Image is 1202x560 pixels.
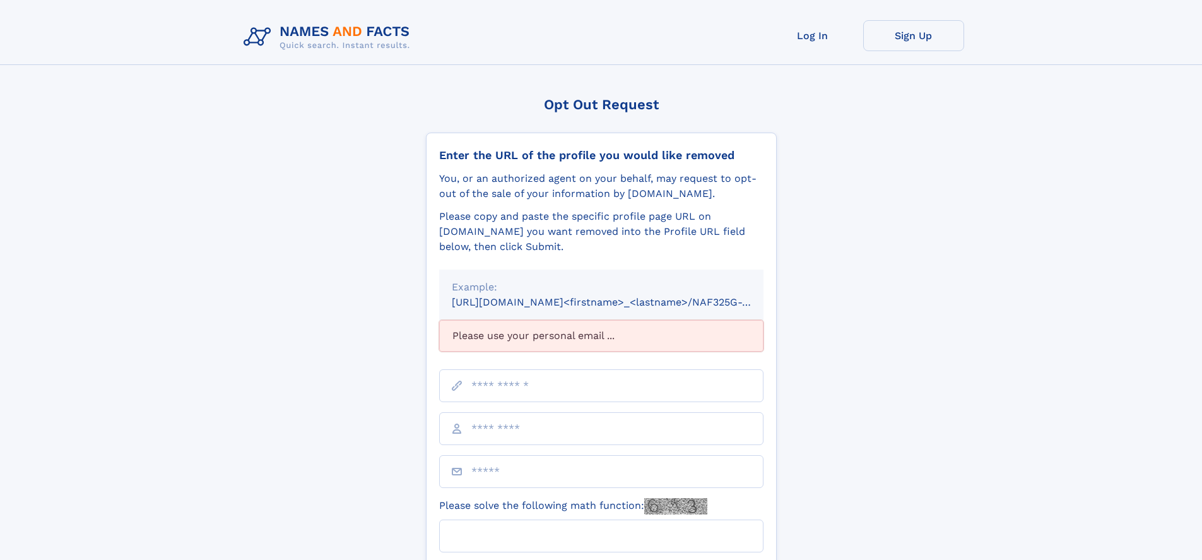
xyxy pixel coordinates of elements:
div: Please copy and paste the specific profile page URL on [DOMAIN_NAME] you want removed into the Pr... [439,209,763,254]
label: Please solve the following math function: [439,498,707,515]
div: Enter the URL of the profile you would like removed [439,148,763,162]
small: [URL][DOMAIN_NAME]<firstname>_<lastname>/NAF325G-xxxxxxxx [452,296,787,308]
div: Example: [452,280,751,295]
div: Please use your personal email ... [439,320,763,352]
div: You, or an authorized agent on your behalf, may request to opt-out of the sale of your informatio... [439,171,763,201]
div: Opt Out Request [426,97,777,112]
a: Log In [762,20,863,51]
a: Sign Up [863,20,964,51]
img: Logo Names and Facts [239,20,420,54]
